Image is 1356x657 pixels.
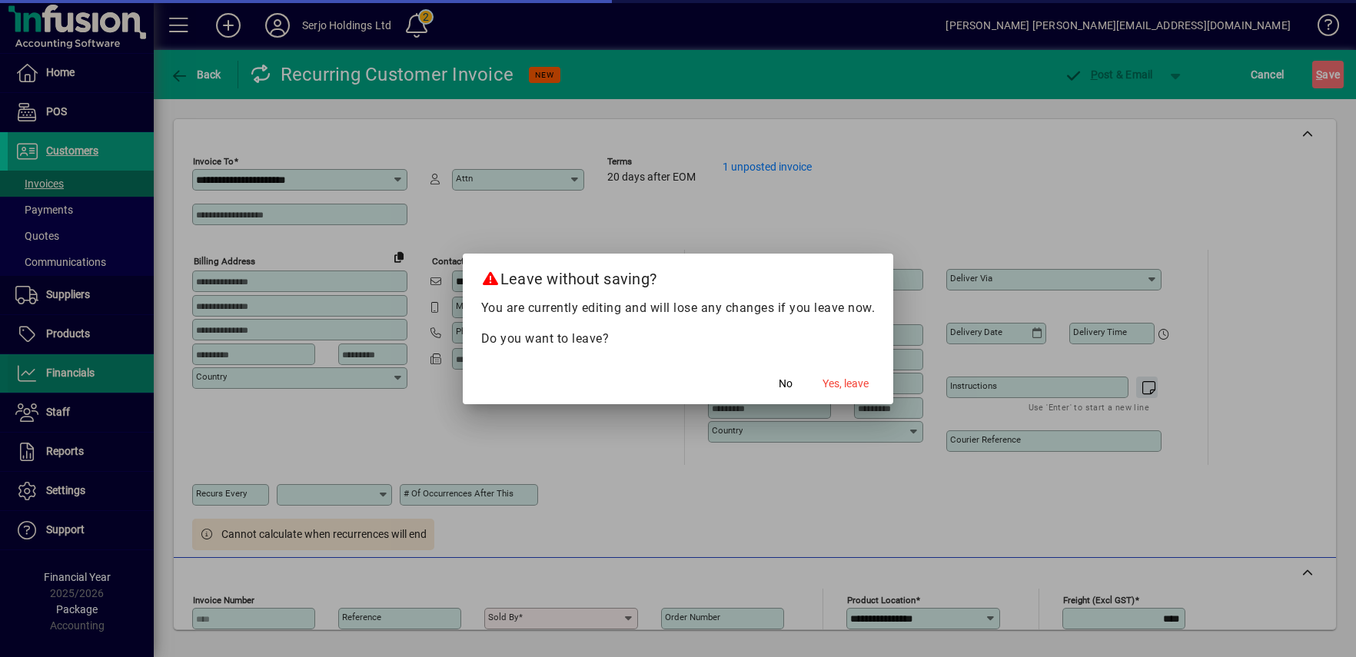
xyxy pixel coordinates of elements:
button: Yes, leave [816,370,875,398]
h2: Leave without saving? [463,254,894,298]
p: You are currently editing and will lose any changes if you leave now. [481,299,876,317]
span: No [779,376,793,392]
button: No [761,370,810,398]
p: Do you want to leave? [481,330,876,348]
span: Yes, leave [823,376,869,392]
